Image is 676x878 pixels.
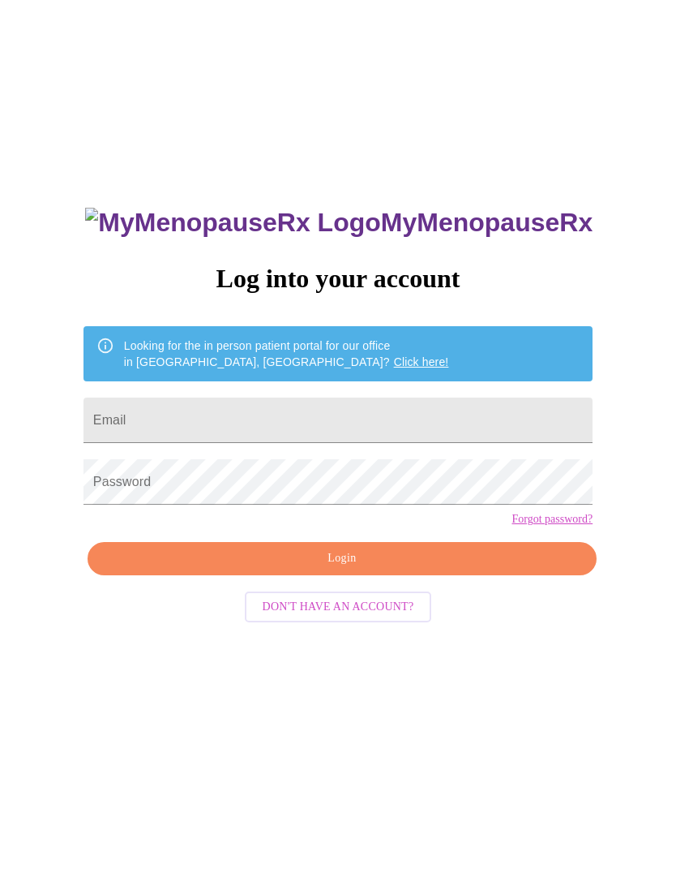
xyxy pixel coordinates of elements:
[241,599,436,613] a: Don't have an account?
[511,513,593,526] a: Forgot password?
[106,549,578,569] span: Login
[394,355,449,368] a: Click here!
[85,208,593,238] h3: MyMenopauseRx
[245,592,432,623] button: Don't have an account?
[124,331,449,377] div: Looking for the in person patient portal for our office in [GEOGRAPHIC_DATA], [GEOGRAPHIC_DATA]?
[263,597,414,618] span: Don't have an account?
[83,264,593,294] h3: Log into your account
[88,542,597,575] button: Login
[85,208,380,238] img: MyMenopauseRx Logo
